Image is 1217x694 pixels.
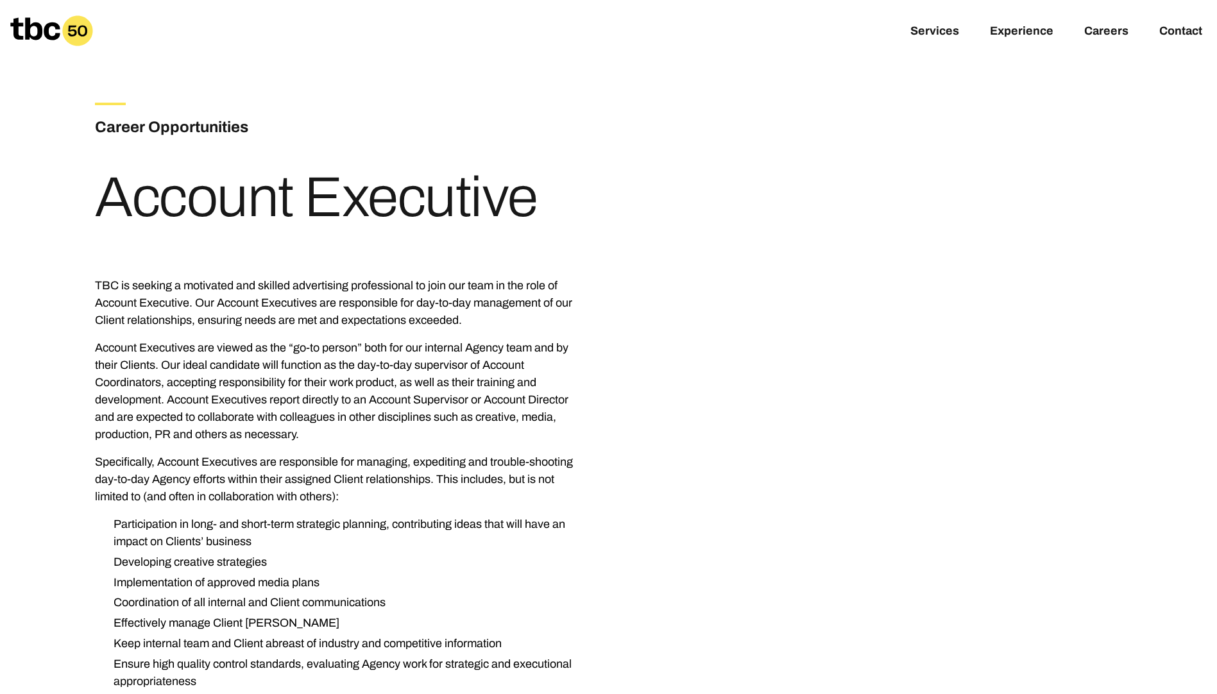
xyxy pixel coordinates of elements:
h3: Career Opportunities [95,115,403,139]
li: Effectively manage Client [PERSON_NAME] [103,614,588,632]
li: Ensure high quality control standards, evaluating Agency work for strategic and executional appro... [103,656,588,690]
a: Services [910,24,959,40]
li: Keep internal team and Client abreast of industry and competitive information [103,635,588,652]
a: Careers [1084,24,1128,40]
li: Developing creative strategies [103,554,588,571]
a: Contact [1159,24,1202,40]
p: TBC is seeking a motivated and skilled advertising professional to join our team in the role of A... [95,277,588,329]
h1: Account Executive [95,169,538,226]
p: Account Executives are viewed as the “go-to person” both for our internal Agency team and by thei... [95,339,588,443]
a: Homepage [10,15,93,46]
a: Experience [990,24,1053,40]
p: Specifically, Account Executives are responsible for managing, expediting and trouble-shooting da... [95,453,588,505]
li: Participation in long- and short-term strategic planning, contributing ideas that will have an im... [103,516,588,550]
li: Implementation of approved media plans [103,574,588,591]
li: Coordination of all internal and Client communications [103,594,588,611]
